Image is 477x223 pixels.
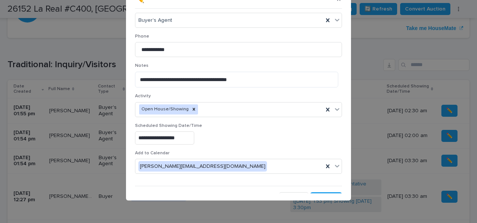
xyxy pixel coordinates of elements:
[138,161,267,172] div: [PERSON_NAME][EMAIL_ADDRESS][DOMAIN_NAME]
[135,124,202,128] span: Scheduled Showing Date/Time
[138,17,172,24] span: Buyer's Agent
[135,34,149,39] span: Phone
[139,104,190,115] div: Open House/Showing
[135,151,169,155] span: Add to Calendar
[135,94,151,98] span: Activity
[135,63,148,68] span: Notes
